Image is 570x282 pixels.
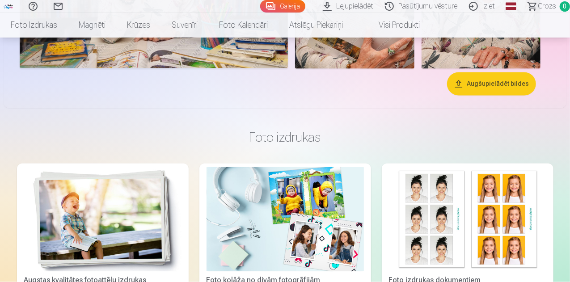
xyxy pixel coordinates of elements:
[354,13,431,38] a: Visi produkti
[389,167,546,272] img: Foto izdrukas dokumentiem
[538,1,556,12] span: Grozs
[116,13,161,38] a: Krūzes
[447,72,536,96] button: Augšupielādēt bildes
[4,4,13,9] img: /fa1
[24,167,182,272] img: Augstas kvalitātes fotoattēlu izdrukas
[560,1,570,12] span: 0
[68,13,116,38] a: Magnēti
[161,13,208,38] a: Suvenīri
[24,130,546,146] h3: Foto izdrukas
[279,13,354,38] a: Atslēgu piekariņi
[207,167,364,272] img: Foto kolāža no divām fotogrāfijām
[208,13,279,38] a: Foto kalendāri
